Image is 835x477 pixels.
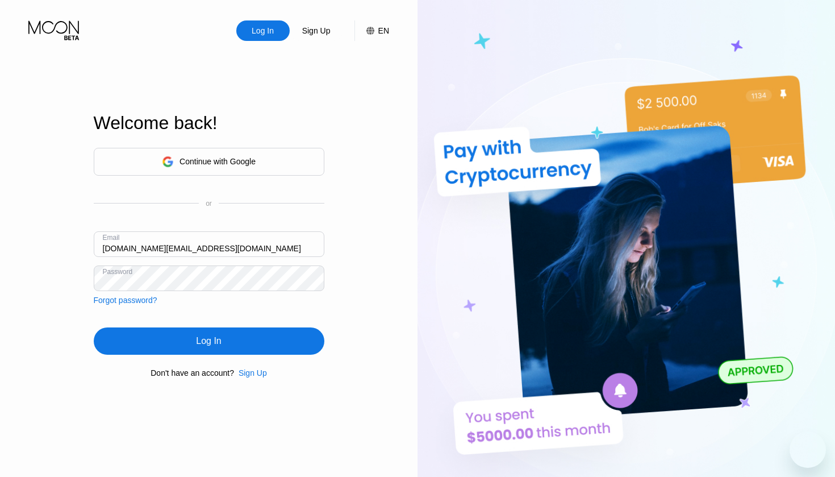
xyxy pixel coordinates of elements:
[196,335,221,347] div: Log In
[790,432,826,468] iframe: Button to launch messaging window
[236,20,290,41] div: Log In
[94,148,324,176] div: Continue with Google
[290,20,343,41] div: Sign Up
[301,25,332,36] div: Sign Up
[378,26,389,35] div: EN
[94,296,157,305] div: Forgot password?
[354,20,389,41] div: EN
[179,157,256,166] div: Continue with Google
[206,200,212,208] div: or
[234,368,267,378] div: Sign Up
[103,234,120,242] div: Email
[103,268,133,276] div: Password
[239,368,267,378] div: Sign Up
[151,368,234,378] div: Don't have an account?
[250,25,275,36] div: Log In
[94,327,324,355] div: Log In
[94,113,324,134] div: Welcome back!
